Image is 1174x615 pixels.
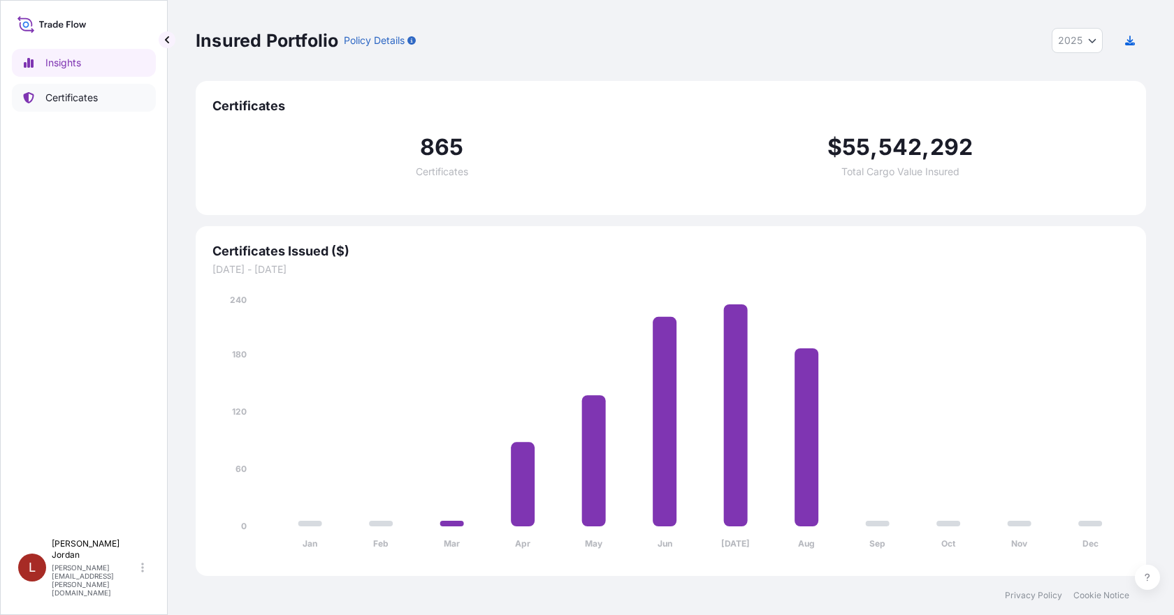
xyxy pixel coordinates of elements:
[444,538,460,549] tspan: Mar
[842,136,870,158] span: 55
[585,538,603,549] tspan: May
[658,538,672,549] tspan: Jun
[515,538,530,549] tspan: Apr
[930,136,973,158] span: 292
[878,136,922,158] span: 542
[841,167,959,177] span: Total Cargo Value Insured
[344,34,405,47] p: Policy Details
[12,84,156,112] a: Certificates
[1052,28,1103,53] button: Year Selector
[1005,590,1062,601] a: Privacy Policy
[798,538,815,549] tspan: Aug
[303,538,317,549] tspan: Jan
[869,538,885,549] tspan: Sep
[373,538,389,549] tspan: Feb
[1082,538,1099,549] tspan: Dec
[941,538,956,549] tspan: Oct
[212,98,1129,114] span: Certificates
[52,563,138,597] p: [PERSON_NAME][EMAIL_ADDRESS][PERSON_NAME][DOMAIN_NAME]
[870,136,878,158] span: ,
[196,29,338,52] p: Insured Portfolio
[827,136,842,158] span: $
[45,56,81,70] p: Insights
[12,49,156,77] a: Insights
[1058,34,1082,47] span: 2025
[232,406,247,417] tspan: 120
[241,521,247,531] tspan: 0
[232,349,247,360] tspan: 180
[922,136,929,158] span: ,
[212,243,1129,260] span: Certificates Issued ($)
[721,538,750,549] tspan: [DATE]
[235,464,247,474] tspan: 60
[1073,590,1129,601] a: Cookie Notice
[29,561,36,575] span: L
[52,538,138,561] p: [PERSON_NAME] Jordan
[416,167,468,177] span: Certificates
[45,91,98,105] p: Certificates
[212,262,1129,276] span: [DATE] - [DATE]
[1011,538,1028,549] tspan: Nov
[420,136,464,158] span: 865
[230,295,247,305] tspan: 240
